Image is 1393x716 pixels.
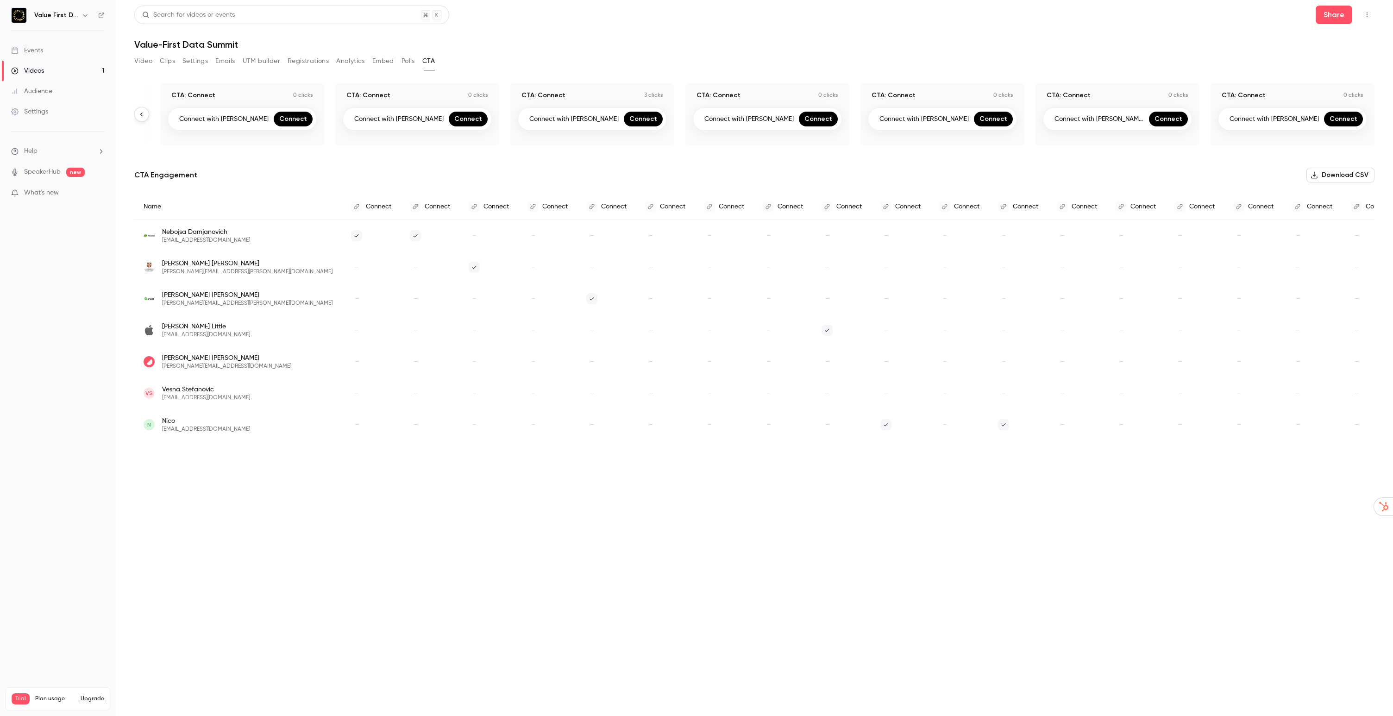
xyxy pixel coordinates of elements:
span: – [998,388,1009,399]
span: Connect [483,203,509,210]
span: – [1292,419,1303,430]
span: – [1116,293,1127,304]
span: – [1116,356,1127,367]
span: new [66,168,85,177]
span: – [880,388,891,399]
span: – [527,293,539,304]
span: – [998,262,1009,273]
span: Connect [1307,203,1332,210]
li: help-dropdown-opener [11,146,105,156]
p: Connect with [PERSON_NAME] [1230,114,1319,124]
div: Events [11,46,43,55]
span: – [1233,262,1244,273]
span: – [704,262,715,273]
span: – [704,419,715,430]
span: – [1292,293,1303,304]
span: – [1116,325,1127,336]
span: – [822,356,833,367]
span: – [998,293,1009,304]
span: – [1174,230,1186,241]
p: 0 clicks [468,92,488,99]
span: [PERSON_NAME] Little [162,322,250,331]
span: – [1351,356,1362,367]
button: Video [134,54,152,69]
p: CTA: Connect [346,91,390,100]
p: CTA: Connect [521,91,565,100]
span: Connect [366,203,391,210]
span: – [410,262,421,273]
span: – [351,356,362,367]
p: Connect with [PERSON_NAME] [704,114,794,124]
span: Connect [1072,203,1097,210]
div: Name [134,194,342,220]
span: – [1233,388,1244,399]
button: Emails [215,54,235,69]
span: – [410,293,421,304]
span: – [822,230,833,241]
img: cambridge.org [144,262,155,273]
div: Settings [11,107,48,116]
span: Nebojsa Damjanovich [162,227,250,237]
span: – [586,419,597,430]
span: – [939,356,950,367]
span: – [1116,262,1127,273]
p: 0 clicks [1168,92,1188,99]
img: getcontrast.io [144,356,155,367]
span: – [998,356,1009,367]
span: – [998,325,1009,336]
img: Value First Data Summit [12,8,26,23]
span: – [763,230,774,241]
span: – [469,325,480,336]
span: Connect [1248,203,1274,210]
span: – [351,388,362,399]
span: – [1233,419,1244,430]
span: – [939,419,950,430]
p: Connect with [PERSON_NAME] [354,114,444,124]
span: – [763,419,774,430]
p: 0 clicks [293,92,313,99]
span: – [1174,356,1186,367]
span: – [1174,293,1186,304]
p: 3 clicks [644,92,663,99]
p: 0 clicks [818,92,838,99]
span: – [939,293,950,304]
span: Connect [895,203,921,210]
span: – [704,230,715,241]
iframe: Noticeable Trigger [94,189,105,197]
span: – [527,356,539,367]
span: – [645,388,656,399]
span: – [1292,325,1303,336]
span: – [822,419,833,430]
span: – [998,230,1009,241]
span: – [1351,230,1362,241]
p: Connect with [PERSON_NAME] [879,114,969,124]
span: Trial [12,693,30,704]
span: – [1233,325,1244,336]
span: – [1351,419,1362,430]
span: [EMAIL_ADDRESS][DOMAIN_NAME] [162,426,250,433]
span: – [880,230,891,241]
span: Connect [778,203,803,210]
span: – [822,262,833,273]
p: Connect with [PERSON_NAME] [529,114,619,124]
span: [PERSON_NAME] [PERSON_NAME] [162,353,291,363]
span: – [586,230,597,241]
span: – [939,262,950,273]
span: – [645,262,656,273]
div: Videos [11,66,44,75]
span: – [704,325,715,336]
span: – [351,262,362,273]
button: CTA [422,54,435,69]
button: Embed [372,54,394,69]
p: Connect with [PERSON_NAME] [179,114,269,124]
p: Connect with [PERSON_NAME]... [1054,114,1145,124]
span: – [763,293,774,304]
p: CTA: Connect [171,91,215,100]
span: – [704,293,715,304]
span: – [939,230,950,241]
span: Connect [1366,203,1391,210]
span: – [527,230,539,241]
span: – [763,262,774,273]
span: Connect [425,203,450,210]
span: – [822,388,833,399]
